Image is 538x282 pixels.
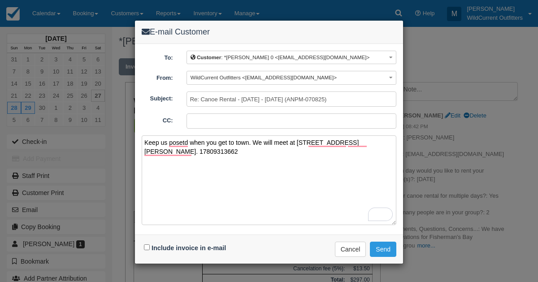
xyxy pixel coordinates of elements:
[187,71,396,85] button: WildCurrent Outfitters <[EMAIL_ADDRESS][DOMAIN_NAME]>
[142,27,396,37] h4: E-mail Customer
[135,113,180,125] label: CC:
[191,74,337,80] span: WildCurrent Outfitters <[EMAIL_ADDRESS][DOMAIN_NAME]>
[135,91,180,103] label: Subject:
[135,51,180,62] label: To:
[142,135,396,225] textarea: To enrich screen reader interactions, please activate Accessibility in Grammarly extension settings
[191,54,370,60] span: : *[PERSON_NAME] 0 <[EMAIL_ADDRESS][DOMAIN_NAME]>
[152,244,226,252] label: Include invoice in e-mail
[370,242,396,257] button: Send
[335,242,366,257] button: Cancel
[135,71,180,82] label: From:
[197,54,221,60] b: Customer
[187,51,396,65] button: Customer: *[PERSON_NAME] 0 <[EMAIL_ADDRESS][DOMAIN_NAME]>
